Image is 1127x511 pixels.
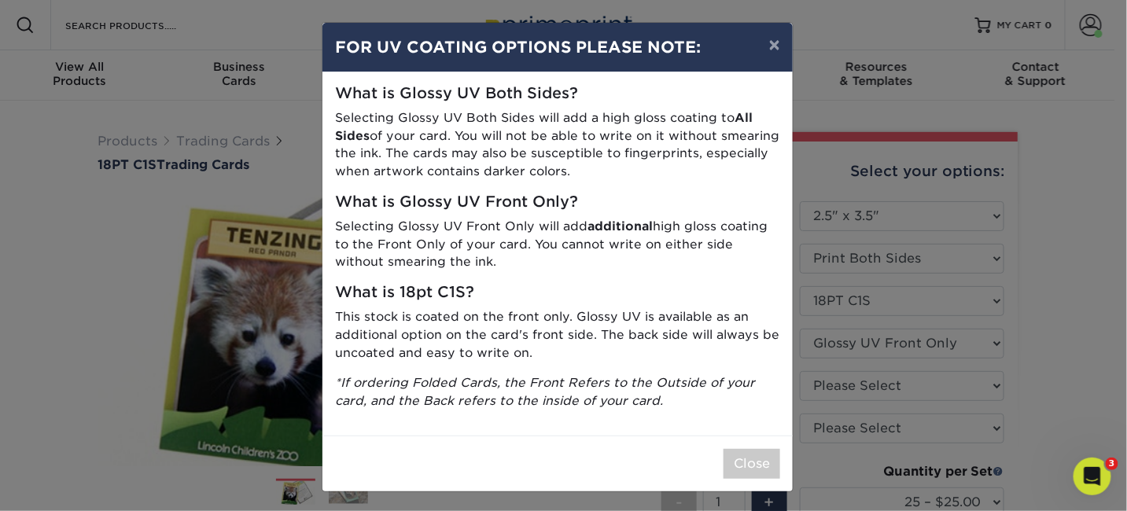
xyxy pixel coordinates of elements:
p: This stock is coated on the front only. Glossy UV is available as an additional option on the car... [335,308,780,362]
button: Close [724,449,780,479]
iframe: Intercom live chat [1074,458,1111,495]
h5: What is 18pt C1S? [335,284,780,302]
h5: What is Glossy UV Both Sides? [335,85,780,103]
p: Selecting Glossy UV Both Sides will add a high gloss coating to of your card. You will not be abl... [335,109,780,181]
i: *If ordering Folded Cards, the Front Refers to the Outside of your card, and the Back refers to t... [335,375,755,408]
p: Selecting Glossy UV Front Only will add high gloss coating to the Front Only of your card. You ca... [335,218,780,271]
button: × [757,23,793,67]
h5: What is Glossy UV Front Only? [335,193,780,211]
span: 3 [1106,458,1118,470]
strong: All Sides [335,110,753,143]
h4: FOR UV COATING OPTIONS PLEASE NOTE: [335,35,780,59]
strong: additional [587,219,653,233]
